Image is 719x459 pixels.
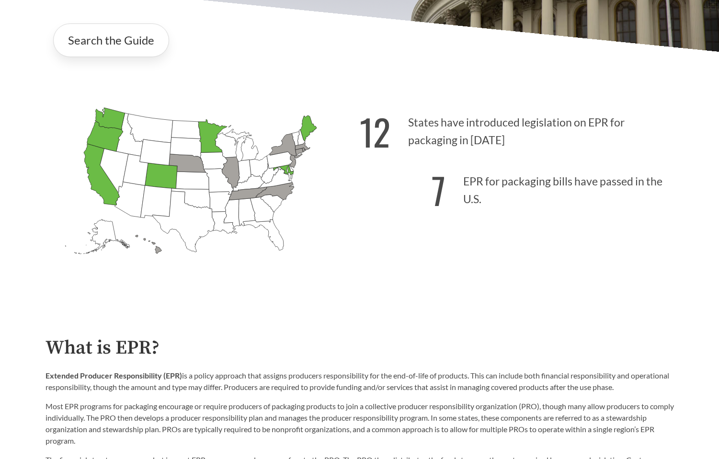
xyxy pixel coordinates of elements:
[46,371,182,380] strong: Extended Producer Responsibility (EPR)
[53,23,169,57] a: Search the Guide
[360,99,674,158] p: States have introduced legislation on EPR for packaging in [DATE]
[46,401,674,447] p: Most EPR programs for packaging encourage or require producers of packaging products to join a co...
[46,337,674,359] h2: What is EPR?
[360,158,674,217] p: EPR for packaging bills have passed in the U.S.
[46,370,674,393] p: is a policy approach that assigns producers responsibility for the end-of-life of products. This ...
[432,163,445,217] strong: 7
[360,105,390,158] strong: 12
